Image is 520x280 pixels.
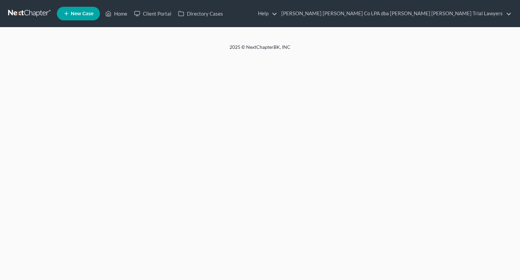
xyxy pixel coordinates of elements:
a: Directory Cases [175,7,226,20]
new-legal-case-button: New Case [57,7,100,20]
a: Client Portal [131,7,175,20]
a: Home [102,7,131,20]
a: [PERSON_NAME] [PERSON_NAME] Co LPA dba [PERSON_NAME] [PERSON_NAME] Trial Lawyers [278,7,512,20]
div: 2025 © NextChapterBK, INC [67,44,453,56]
a: Help [255,7,277,20]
